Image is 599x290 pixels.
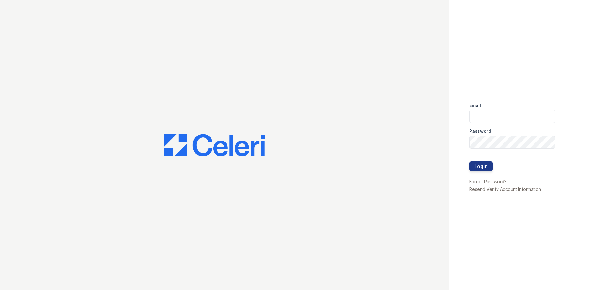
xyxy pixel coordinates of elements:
[469,161,493,171] button: Login
[469,186,541,192] a: Resend Verify Account Information
[469,128,491,134] label: Password
[469,179,507,184] a: Forgot Password?
[469,102,481,109] label: Email
[164,134,265,156] img: CE_Logo_Blue-a8612792a0a2168367f1c8372b55b34899dd931a85d93a1a3d3e32e68fde9ad4.png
